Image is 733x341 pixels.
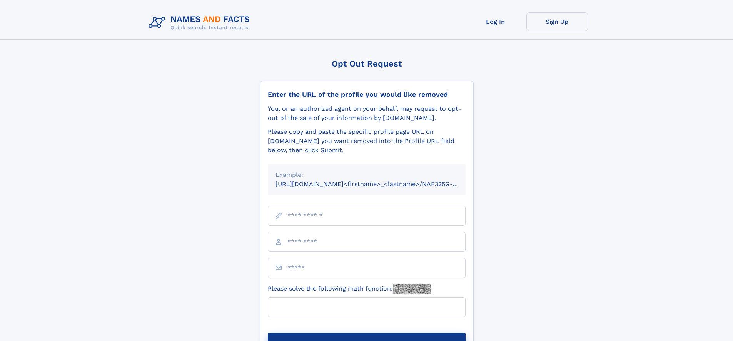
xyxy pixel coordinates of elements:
[465,12,526,31] a: Log In
[276,180,480,188] small: [URL][DOMAIN_NAME]<firstname>_<lastname>/NAF325G-xxxxxxxx
[260,59,474,68] div: Opt Out Request
[268,284,431,294] label: Please solve the following math function:
[145,12,256,33] img: Logo Names and Facts
[268,104,466,123] div: You, or an authorized agent on your behalf, may request to opt-out of the sale of your informatio...
[268,127,466,155] div: Please copy and paste the specific profile page URL on [DOMAIN_NAME] you want removed into the Pr...
[526,12,588,31] a: Sign Up
[276,170,458,180] div: Example:
[268,90,466,99] div: Enter the URL of the profile you would like removed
